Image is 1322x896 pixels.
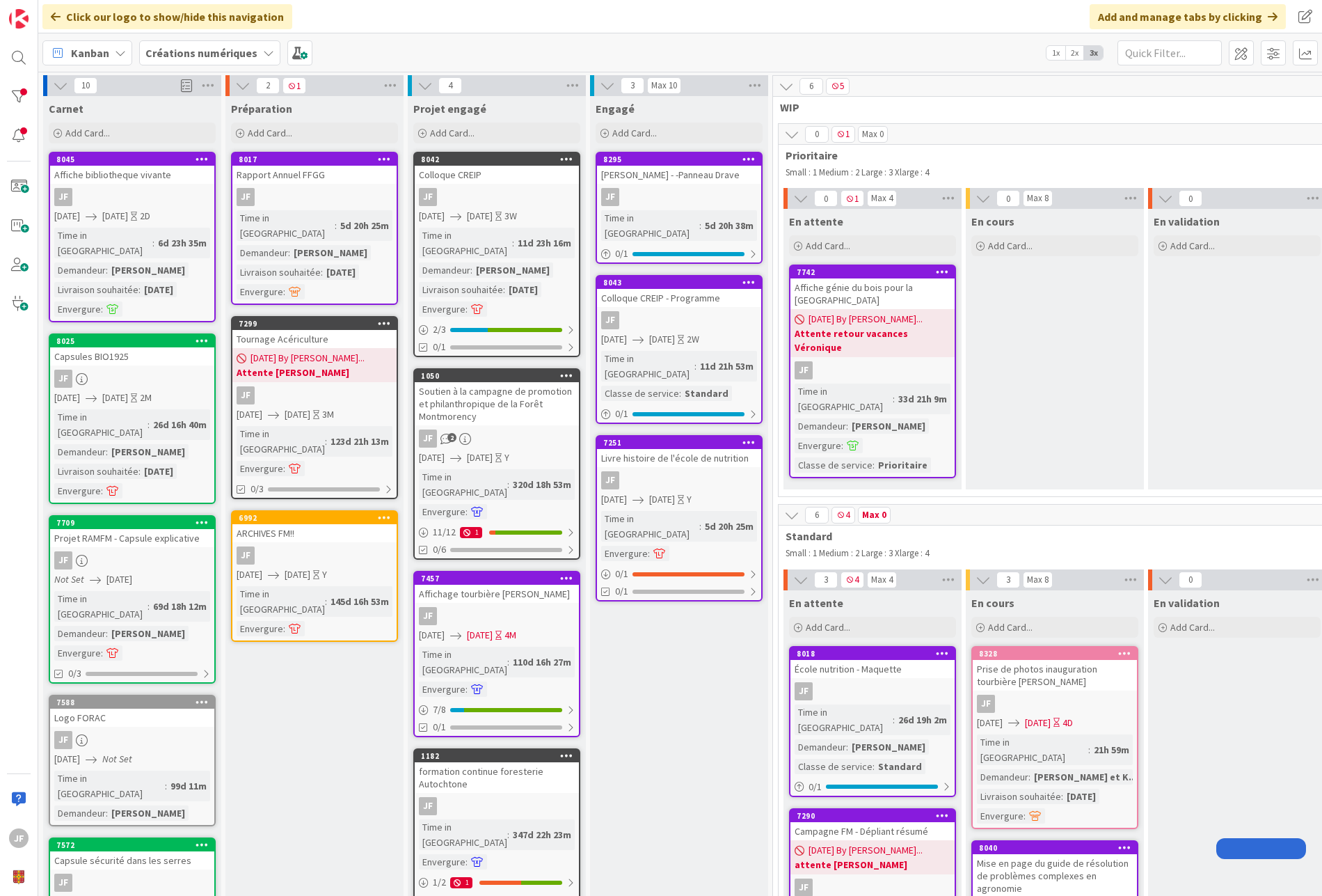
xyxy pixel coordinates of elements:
div: 8328 [979,649,1137,659]
div: 4M [504,628,516,643]
div: 2M [140,391,152,405]
span: : [152,235,154,251]
span: : [873,457,875,473]
div: Affichage tourbière [PERSON_NAME] [415,585,579,603]
span: : [699,218,701,233]
div: Envergure [419,682,465,697]
div: Y [687,492,692,507]
div: 8328 [973,647,1137,660]
span: [DATE] [285,567,310,582]
span: : [288,245,290,260]
a: 8042Colloque CREIPJF[DATE][DATE]3WTime in [GEOGRAPHIC_DATA]:11d 23h 16mDemandeur:[PERSON_NAME]Liv... [413,152,580,357]
span: : [106,444,108,459]
div: [PERSON_NAME] [108,444,189,459]
div: Demandeur [795,739,846,755]
span: Add Card... [430,127,475,139]
div: Envergure [237,621,283,636]
div: 69d 18h 12m [150,599,210,614]
span: [DATE] [419,209,445,223]
div: JF [973,695,1137,713]
div: JF [232,386,397,404]
div: 8045Affiche bibliotheque vivante [50,153,214,184]
span: 0/3 [68,666,81,681]
div: JF [419,430,437,448]
span: Add Card... [988,621,1033,634]
span: [DATE] [54,209,80,223]
i: Not Set [102,753,132,765]
div: JF [54,370,72,388]
div: 3W [504,209,517,223]
div: JF [237,386,255,404]
a: 7299Tournage Acériculture[DATE] By [PERSON_NAME]...Attente [PERSON_NAME]JF[DATE][DATE]3MTime in [... [231,316,398,499]
span: [DATE] [467,450,493,465]
span: : [138,464,141,479]
div: JF [415,430,579,448]
div: JF [790,682,955,700]
div: 8018 [790,647,955,660]
span: [DATE] [106,572,132,587]
a: 8295[PERSON_NAME] - -Panneau DraveJFTime in [GEOGRAPHIC_DATA]:5d 20h 38m0/1 [596,152,763,264]
span: : [321,265,323,280]
div: 1050 [421,371,579,381]
div: 8295 [597,153,761,166]
div: 26d 16h 40m [150,417,210,432]
div: 4D [1062,716,1073,730]
span: [DATE] [419,628,445,643]
span: : [148,417,150,432]
div: JF [50,731,214,749]
span: : [694,359,696,374]
div: 7251 [597,437,761,449]
div: Demandeur [54,262,106,278]
div: Standard [681,386,732,401]
span: [DATE] [601,332,627,347]
span: Add Card... [612,127,657,139]
div: Time in [GEOGRAPHIC_DATA] [977,734,1088,765]
div: JF [232,188,397,206]
div: 7588 [56,698,214,707]
div: Colloque CREIP [415,166,579,184]
div: Time in [GEOGRAPHIC_DATA] [795,384,893,414]
span: : [325,434,327,449]
span: 0/3 [250,482,264,496]
div: JF [795,361,813,379]
span: : [893,391,895,407]
span: 0/1 [615,584,628,599]
div: Demandeur [419,262,470,278]
span: : [470,262,472,278]
div: [DATE] [323,265,359,280]
span: : [648,546,650,561]
div: JF [597,471,761,489]
div: 8025 [56,336,214,346]
div: 7709 [50,517,214,529]
div: 2W [687,332,699,347]
div: 1182formation continue foresterie Autochtone [415,750,579,793]
div: École nutrition - Maquette [790,660,955,678]
div: Prise de photos inauguration tourbière [PERSON_NAME] [973,660,1137,691]
div: ARCHIVES FM!! [232,524,397,542]
span: [DATE] [649,492,675,507]
div: JF [232,547,397,565]
span: Add Card... [1170,239,1215,252]
span: 7 / 8 [433,702,446,717]
a: 6992ARCHIVES FM!!JF[DATE][DATE]YTime in [GEOGRAPHIC_DATA]:145d 16h 53mEnvergure: [231,510,398,642]
div: 7457Affichage tourbière [PERSON_NAME] [415,572,579,603]
span: : [893,712,895,728]
div: Envergure [54,483,101,498]
span: : [507,477,509,492]
div: 11d 23h 16m [514,235,575,251]
div: [DATE] [141,282,177,297]
div: formation continue foresterie Autochtone [415,762,579,793]
span: : [465,682,468,697]
span: [DATE] [649,332,675,347]
span: [DATE] [54,391,80,405]
div: [PERSON_NAME] [290,245,371,260]
div: Envergure [601,546,648,561]
span: [DATE] [601,492,627,507]
span: : [507,654,509,670]
div: 7588 [50,696,214,709]
span: [DATE] [237,567,262,582]
div: Demandeur [54,444,106,459]
div: 5d 20h 38m [701,218,757,233]
div: Time in [GEOGRAPHIC_DATA] [54,228,152,258]
div: JF [597,188,761,206]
